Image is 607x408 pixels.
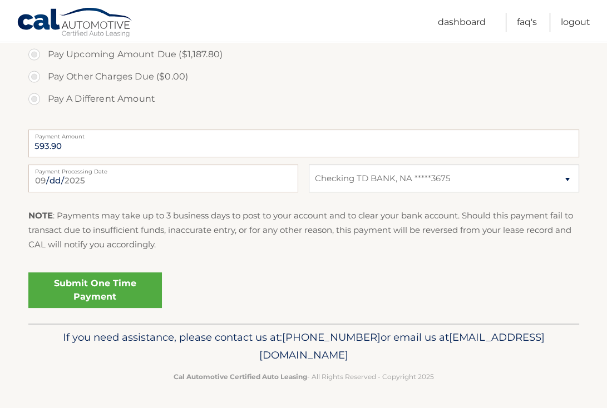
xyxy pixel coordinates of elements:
[28,66,579,88] label: Pay Other Charges Due ($0.00)
[28,165,298,192] input: Payment Date
[17,7,134,39] a: Cal Automotive
[28,43,579,66] label: Pay Upcoming Amount Due ($1,187.80)
[438,13,486,32] a: Dashboard
[517,13,537,32] a: FAQ's
[28,210,53,221] strong: NOTE
[45,329,562,364] p: If you need assistance, please contact us at: or email us at
[561,13,590,32] a: Logout
[174,372,307,381] strong: Cal Automotive Certified Auto Leasing
[28,130,579,138] label: Payment Amount
[45,371,562,382] p: - All Rights Reserved - Copyright 2025
[259,331,545,361] span: [EMAIL_ADDRESS][DOMAIN_NAME]
[28,272,162,308] a: Submit One Time Payment
[28,208,579,252] p: : Payments may take up to 3 business days to post to your account and to clear your bank account....
[28,130,579,157] input: Payment Amount
[282,331,381,344] span: [PHONE_NUMBER]
[28,165,298,173] label: Payment Processing Date
[28,88,579,110] label: Pay A Different Amount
